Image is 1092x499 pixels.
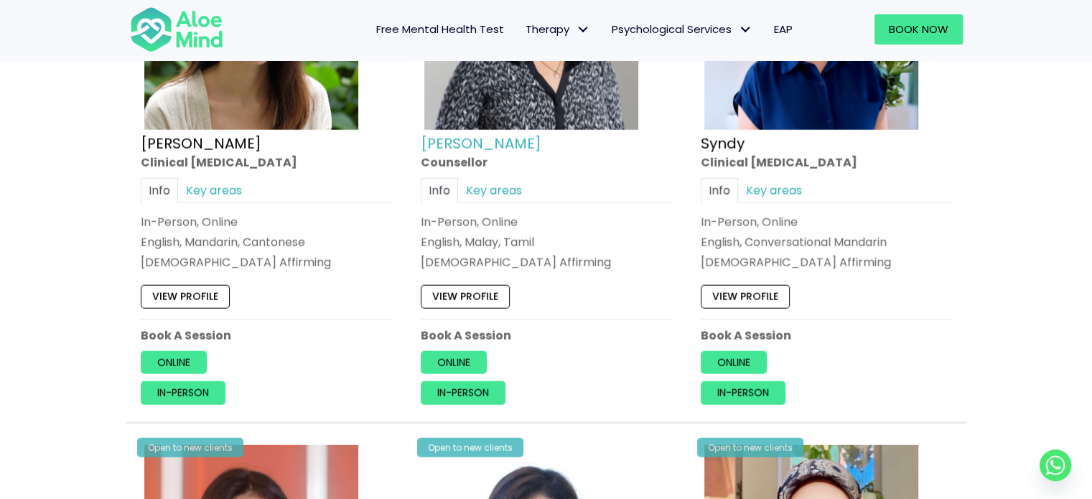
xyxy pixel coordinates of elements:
[130,6,223,53] img: Aloe mind Logo
[526,22,590,37] span: Therapy
[1040,449,1071,481] a: Whatsapp
[701,213,952,230] div: In-Person, Online
[889,22,948,37] span: Book Now
[141,254,392,271] div: [DEMOGRAPHIC_DATA] Affirming
[421,327,672,343] p: Book A Session
[141,327,392,343] p: Book A Session
[421,234,672,251] p: English, Malay, Tamil
[141,234,392,251] p: English, Mandarin, Cantonese
[701,327,952,343] p: Book A Session
[612,22,752,37] span: Psychological Services
[421,177,458,202] a: Info
[141,381,225,404] a: In-person
[242,14,803,45] nav: Menu
[421,381,505,404] a: In-person
[417,438,523,457] div: Open to new clients
[421,133,541,153] a: [PERSON_NAME]
[774,22,793,37] span: EAP
[701,381,785,404] a: In-person
[141,154,392,170] div: Clinical [MEDICAL_DATA]
[421,285,510,308] a: View profile
[141,177,178,202] a: Info
[141,213,392,230] div: In-Person, Online
[141,133,261,153] a: [PERSON_NAME]
[701,234,952,251] p: English, Conversational Mandarin
[421,213,672,230] div: In-Person, Online
[701,351,767,374] a: Online
[141,351,207,374] a: Online
[141,285,230,308] a: View profile
[701,154,952,170] div: Clinical [MEDICAL_DATA]
[874,14,963,45] a: Book Now
[573,19,594,40] span: Therapy: submenu
[137,438,243,457] div: Open to new clients
[738,177,810,202] a: Key areas
[515,14,601,45] a: TherapyTherapy: submenu
[701,285,790,308] a: View profile
[421,254,672,271] div: [DEMOGRAPHIC_DATA] Affirming
[735,19,756,40] span: Psychological Services: submenu
[458,177,530,202] a: Key areas
[763,14,803,45] a: EAP
[697,438,803,457] div: Open to new clients
[701,133,745,153] a: Syndy
[701,254,952,271] div: [DEMOGRAPHIC_DATA] Affirming
[376,22,504,37] span: Free Mental Health Test
[601,14,763,45] a: Psychological ServicesPsychological Services: submenu
[421,154,672,170] div: Counsellor
[421,351,487,374] a: Online
[178,177,250,202] a: Key areas
[701,177,738,202] a: Info
[365,14,515,45] a: Free Mental Health Test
